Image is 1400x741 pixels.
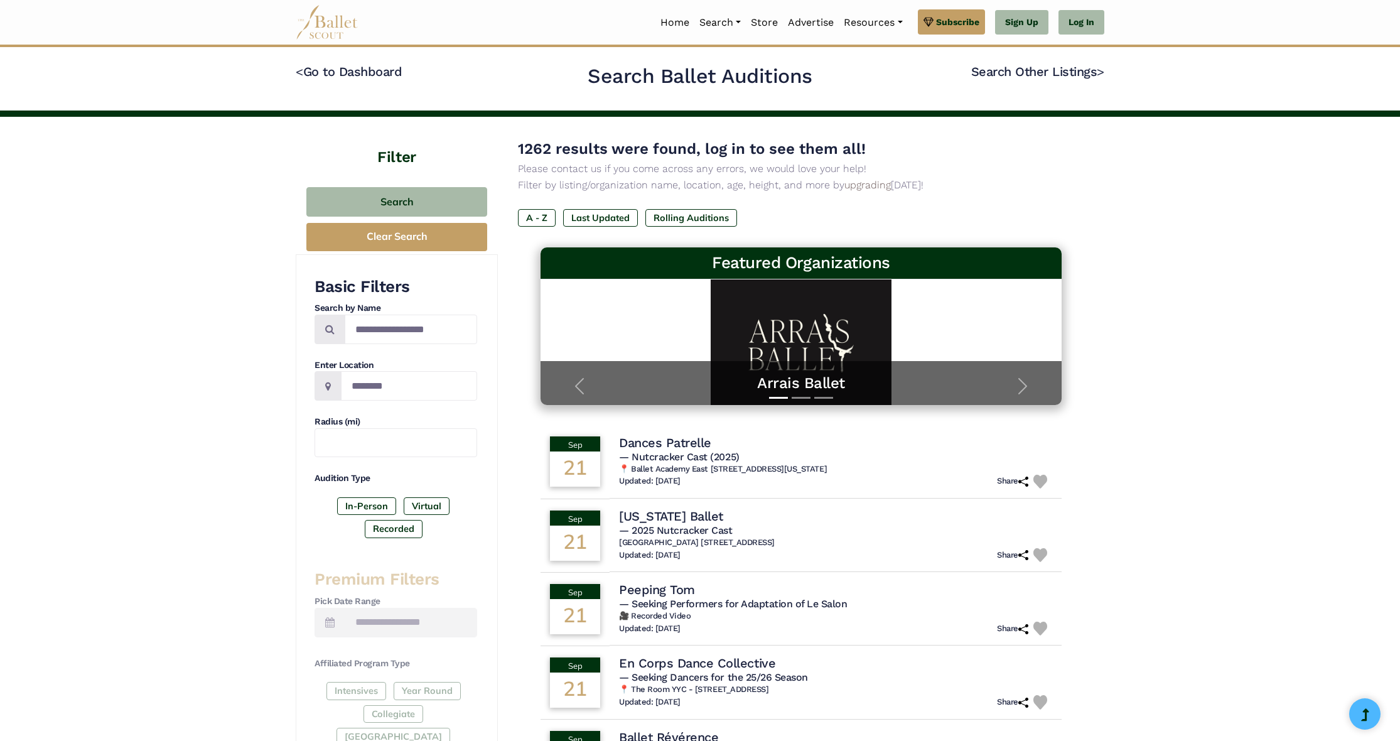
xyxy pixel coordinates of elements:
span: 1262 results were found, log in to see them all! [518,140,866,158]
div: Sep [550,511,600,526]
h6: Share [997,624,1028,634]
p: Please contact us if you come across any errors, we would love your help! [518,161,1084,177]
label: A - Z [518,209,556,227]
div: Sep [550,657,600,673]
h4: Pick Date Range [315,595,477,608]
a: Resources [839,9,907,36]
h6: [GEOGRAPHIC_DATA] [STREET_ADDRESS] [619,538,1052,548]
h6: Updated: [DATE] [619,476,681,487]
h6: 🎥 Recorded Video [619,611,1052,622]
a: Subscribe [918,9,985,35]
h2: Search Ballet Auditions [588,63,812,90]
h4: Dances Patrelle [619,435,711,451]
div: 21 [550,673,600,708]
a: upgrading [844,179,891,191]
label: In-Person [337,497,396,515]
label: Rolling Auditions [645,209,737,227]
input: Location [341,371,477,401]
a: Sign Up [995,10,1048,35]
button: Slide 1 [769,391,788,405]
h4: [US_STATE] Ballet [619,508,723,524]
span: — Seeking Performers for Adaptation of Le Salon [619,598,847,610]
span: — Seeking Dancers for the 25/26 Season [619,671,808,683]
img: gem.svg [923,15,934,29]
a: Store [746,9,783,36]
h6: 📍 Ballet Academy East [STREET_ADDRESS][US_STATE] [619,464,1052,475]
h4: En Corps Dance Collective [619,655,775,671]
h6: Share [997,550,1028,561]
input: Search by names... [345,315,477,344]
h3: Basic Filters [315,276,477,298]
h4: Search by Name [315,302,477,315]
button: Search [306,187,487,217]
label: Recorded [365,520,423,538]
h4: Enter Location [315,359,477,372]
label: Virtual [404,497,450,515]
div: 21 [550,526,600,561]
a: Arrais Ballet [553,374,1049,393]
a: Advertise [783,9,839,36]
h6: 📍 The Room YYC - [STREET_ADDRESS] [619,684,1052,695]
div: Sep [550,436,600,452]
p: Filter by listing/organization name, location, age, height, and more by [DATE]! [518,177,1084,193]
code: > [1097,63,1104,79]
h6: Updated: [DATE] [619,697,681,708]
h4: Radius (mi) [315,416,477,428]
button: Slide 2 [792,391,810,405]
label: Last Updated [563,209,638,227]
h4: Peeping Tom [619,581,695,598]
button: Slide 3 [814,391,833,405]
a: <Go to Dashboard [296,64,402,79]
h3: Featured Organizations [551,252,1052,274]
button: Clear Search [306,223,487,251]
a: Search [694,9,746,36]
h6: Updated: [DATE] [619,550,681,561]
span: — Nutcracker Cast (2025) [619,451,739,463]
h6: Share [997,476,1028,487]
div: 21 [550,599,600,634]
h3: Premium Filters [315,569,477,590]
h6: Updated: [DATE] [619,624,681,634]
a: Home [655,9,694,36]
span: — 2025 Nutcracker Cast [619,524,732,536]
span: Subscribe [936,15,979,29]
div: Sep [550,584,600,599]
h4: Audition Type [315,472,477,485]
h4: Affiliated Program Type [315,657,477,670]
a: Search Other Listings> [971,64,1104,79]
a: Log In [1058,10,1104,35]
div: 21 [550,452,600,487]
h6: Share [997,697,1028,708]
h4: Filter [296,117,498,168]
code: < [296,63,303,79]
